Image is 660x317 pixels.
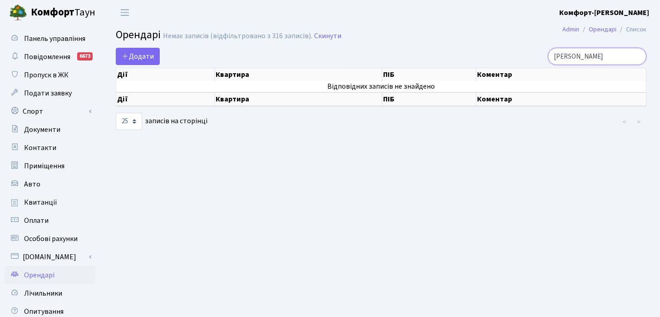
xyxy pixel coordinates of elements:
[24,307,64,317] span: Опитування
[116,48,160,65] a: Додати
[24,179,40,189] span: Авто
[24,234,78,244] span: Особові рахунки
[559,7,649,18] a: Комфорт-[PERSON_NAME]
[116,113,207,130] label: записів на сторінці
[116,92,215,106] th: Дії
[5,211,95,230] a: Оплати
[5,84,95,102] a: Подати заявку
[24,216,49,226] span: Оплати
[9,4,27,22] img: logo.png
[24,70,69,80] span: Пропуск в ЖК
[215,68,382,81] th: Квартира
[24,288,62,298] span: Лічильники
[314,32,341,40] a: Скинути
[24,270,54,280] span: Орендарі
[5,102,95,121] a: Спорт
[616,25,646,35] li: Список
[215,92,382,106] th: Квартира
[116,68,215,81] th: Дії
[5,66,95,84] a: Пропуск в ЖК
[5,248,95,266] a: [DOMAIN_NAME]
[24,34,85,44] span: Панель управління
[5,30,95,48] a: Панель управління
[589,25,616,34] a: Орендарі
[382,92,476,106] th: ПІБ
[476,92,646,106] th: Коментар
[382,68,476,81] th: ПІБ
[5,48,95,66] a: Повідомлення6673
[548,48,646,65] input: Пошук...
[31,5,74,20] b: Комфорт
[5,193,95,211] a: Квитанції
[562,25,579,34] a: Admin
[24,161,64,171] span: Приміщення
[24,197,57,207] span: Квитанції
[24,125,60,135] span: Документи
[559,8,649,18] b: Комфорт-[PERSON_NAME]
[5,266,95,284] a: Орендарі
[5,175,95,193] a: Авто
[5,139,95,157] a: Контакти
[163,32,312,40] div: Немає записів (відфільтровано з 316 записів).
[116,81,646,92] td: Відповідних записів не знайдено
[116,113,142,130] select: записів на сторінці
[5,284,95,302] a: Лічильники
[31,5,95,20] span: Таун
[77,52,93,60] div: 6673
[113,5,136,20] button: Переключити навігацію
[5,230,95,248] a: Особові рахунки
[122,51,154,61] span: Додати
[476,68,646,81] th: Коментар
[5,157,95,175] a: Приміщення
[24,52,70,62] span: Повідомлення
[24,88,72,98] span: Подати заявку
[5,121,95,139] a: Документи
[549,20,660,39] nav: breadcrumb
[24,143,56,153] span: Контакти
[116,27,161,43] span: Орендарі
